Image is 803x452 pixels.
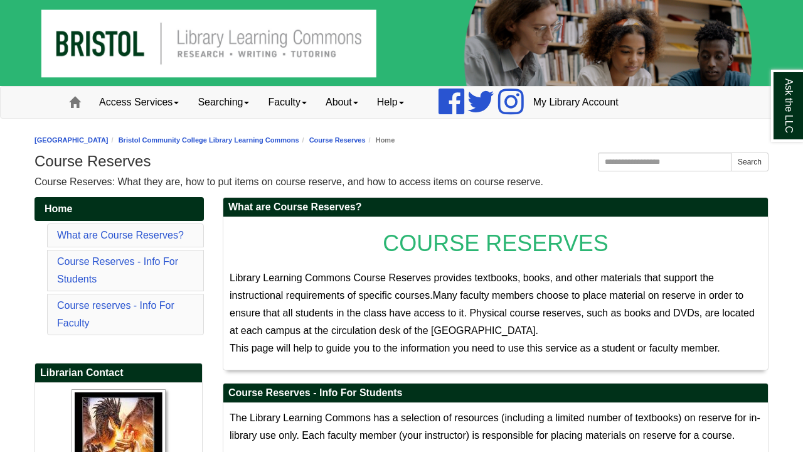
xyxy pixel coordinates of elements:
a: Course Reserves - Info For Students [57,256,178,284]
span: This page will help to guide you to the information you need to use this service as a student or ... [230,343,720,353]
a: Course reserves - Info For Faculty [57,300,174,328]
span: Many faculty members choose to place material on reserve in order to ensure that all students in ... [230,290,755,336]
h2: Librarian Contact [35,363,202,383]
li: Home [366,134,395,146]
span: The Library Learning Commons has a selection of resources (including a limited number of textbook... [230,412,760,441]
h2: Course Reserves - Info For Students [223,384,768,403]
a: Bristol Community College Library Learning Commons [119,136,299,144]
h1: Course Reserves [35,153,768,170]
a: Course Reserves [309,136,366,144]
a: What are Course Reserves? [57,230,184,240]
h2: What are Course Reserves? [223,198,768,217]
a: Home [35,197,204,221]
span: COURSE RESERVES [383,230,608,256]
a: Access Services [90,87,188,118]
nav: breadcrumb [35,134,768,146]
a: My Library Account [524,87,628,118]
a: About [316,87,368,118]
a: Searching [188,87,258,118]
button: Search [731,153,768,171]
a: [GEOGRAPHIC_DATA] [35,136,109,144]
a: Faculty [258,87,316,118]
span: Course Reserves: What they are, how to put items on course reserve, and how to access items on co... [35,176,543,187]
a: Help [368,87,413,118]
span: Home [45,203,72,214]
span: Library Learning Commons Course Reserves provides textbooks, books, and other materials that supp... [230,272,714,301]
